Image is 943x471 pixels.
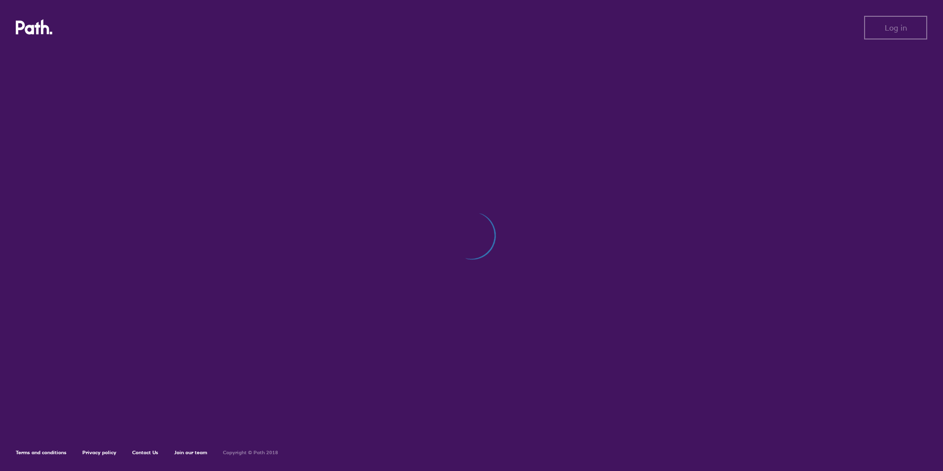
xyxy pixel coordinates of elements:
[223,450,278,456] h6: Copyright © Path 2018
[174,449,207,456] a: Join our team
[132,449,158,456] a: Contact Us
[885,23,907,32] span: Log in
[16,449,67,456] a: Terms and conditions
[82,449,116,456] a: Privacy policy
[864,16,927,39] button: Log in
